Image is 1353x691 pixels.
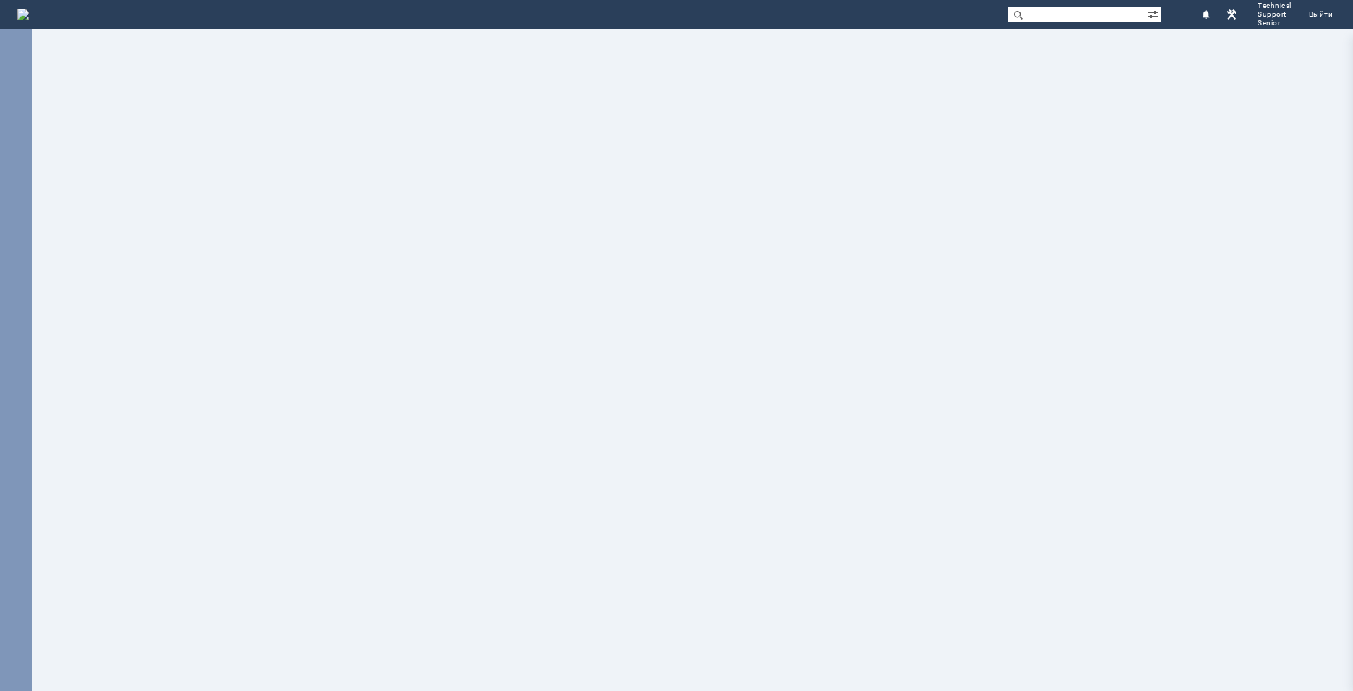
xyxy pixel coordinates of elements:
a: Перейти на домашнюю страницу [17,9,29,20]
span: Senior [1258,19,1292,27]
img: logo [17,9,29,20]
span: Support [1258,10,1292,19]
a: Перейти в интерфейс администратора [1223,6,1240,23]
span: Расширенный поиск [1147,7,1161,20]
span: Technical [1258,1,1292,10]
